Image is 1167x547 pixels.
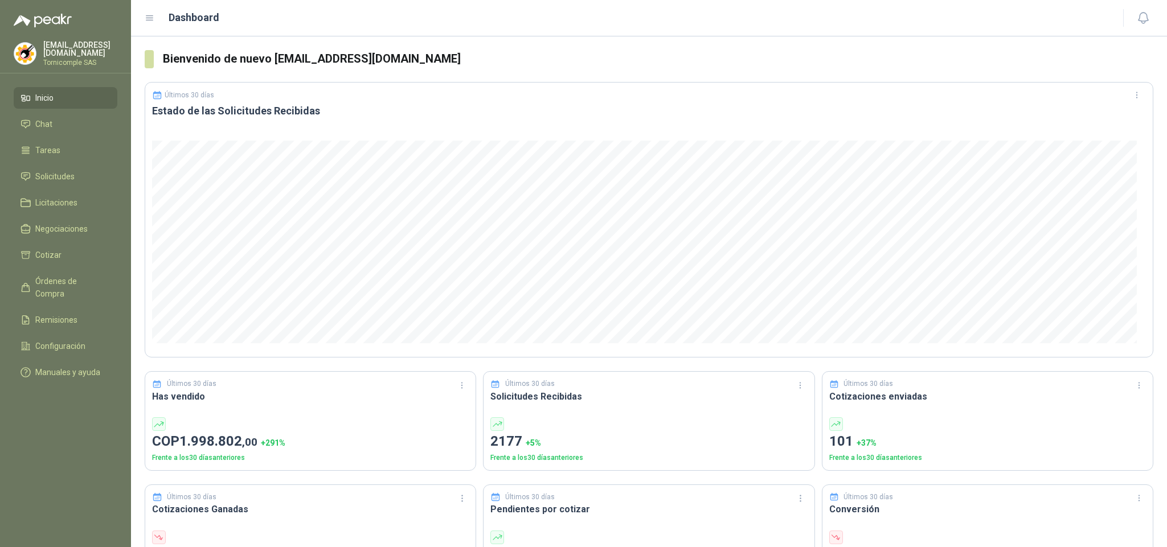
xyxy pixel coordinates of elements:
[179,433,257,449] span: 1.998.802
[490,389,807,404] h3: Solicitudes Recibidas
[14,244,117,266] a: Cotizar
[43,59,117,66] p: Tornicomple SAS
[152,104,1146,118] h3: Estado de las Solicitudes Recibidas
[152,453,469,463] p: Frente a los 30 días anteriores
[14,14,72,27] img: Logo peakr
[35,249,62,261] span: Cotizar
[829,502,1146,516] h3: Conversión
[490,502,807,516] h3: Pendientes por cotizar
[165,91,214,99] p: Últimos 30 días
[261,438,285,447] span: + 291 %
[14,361,117,383] a: Manuales y ayuda
[829,389,1146,404] h3: Cotizaciones enviadas
[14,218,117,240] a: Negociaciones
[35,196,77,209] span: Licitaciones
[169,10,219,26] h1: Dashboard
[35,144,60,157] span: Tareas
[152,502,469,516] h3: Cotizaciones Ganadas
[167,492,216,503] p: Últimos 30 días
[35,118,52,130] span: Chat
[14,139,117,161] a: Tareas
[490,453,807,463] p: Frente a los 30 días anteriores
[526,438,541,447] span: + 5 %
[35,170,75,183] span: Solicitudes
[505,379,555,389] p: Últimos 30 días
[829,431,1146,453] p: 101
[14,87,117,109] a: Inicio
[152,431,469,453] p: COP
[505,492,555,503] p: Últimos 30 días
[14,113,117,135] a: Chat
[857,438,877,447] span: + 37 %
[167,379,216,389] p: Últimos 30 días
[242,435,257,449] span: ,00
[35,366,100,379] span: Manuales y ayuda
[35,275,107,300] span: Órdenes de Compra
[14,166,117,187] a: Solicitudes
[843,379,893,389] p: Últimos 30 días
[14,192,117,213] a: Licitaciones
[152,389,469,404] h3: Has vendido
[490,431,807,453] p: 2177
[35,340,85,352] span: Configuración
[35,223,88,235] span: Negociaciones
[843,492,893,503] p: Últimos 30 días
[35,92,54,104] span: Inicio
[35,314,77,326] span: Remisiones
[14,335,117,357] a: Configuración
[14,309,117,331] a: Remisiones
[14,270,117,305] a: Órdenes de Compra
[43,41,117,57] p: [EMAIL_ADDRESS][DOMAIN_NAME]
[163,50,1153,68] h3: Bienvenido de nuevo [EMAIL_ADDRESS][DOMAIN_NAME]
[14,43,36,64] img: Company Logo
[829,453,1146,463] p: Frente a los 30 días anteriores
